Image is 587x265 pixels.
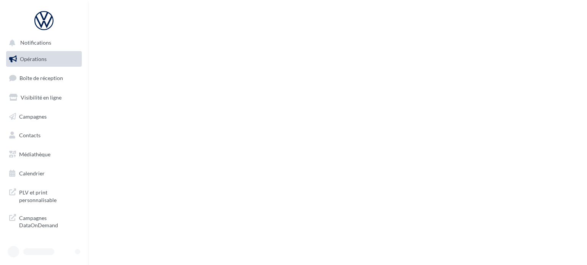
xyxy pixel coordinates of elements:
span: Opérations [20,56,47,62]
a: Visibilité en ligne [5,90,83,106]
a: Opérations [5,51,83,67]
a: Boîte de réception [5,70,83,86]
span: Boîte de réception [19,75,63,81]
span: PLV et print personnalisable [19,187,79,204]
a: Calendrier [5,165,83,181]
span: Contacts [19,132,41,138]
span: Campagnes [19,113,47,119]
span: Médiathèque [19,151,50,157]
span: Campagnes DataOnDemand [19,213,79,229]
a: Contacts [5,127,83,143]
a: PLV et print personnalisable [5,184,83,207]
a: Campagnes DataOnDemand [5,210,83,232]
span: Calendrier [19,170,45,177]
span: Visibilité en ligne [21,94,62,101]
span: Notifications [20,40,51,46]
a: Campagnes [5,109,83,125]
a: Médiathèque [5,146,83,162]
